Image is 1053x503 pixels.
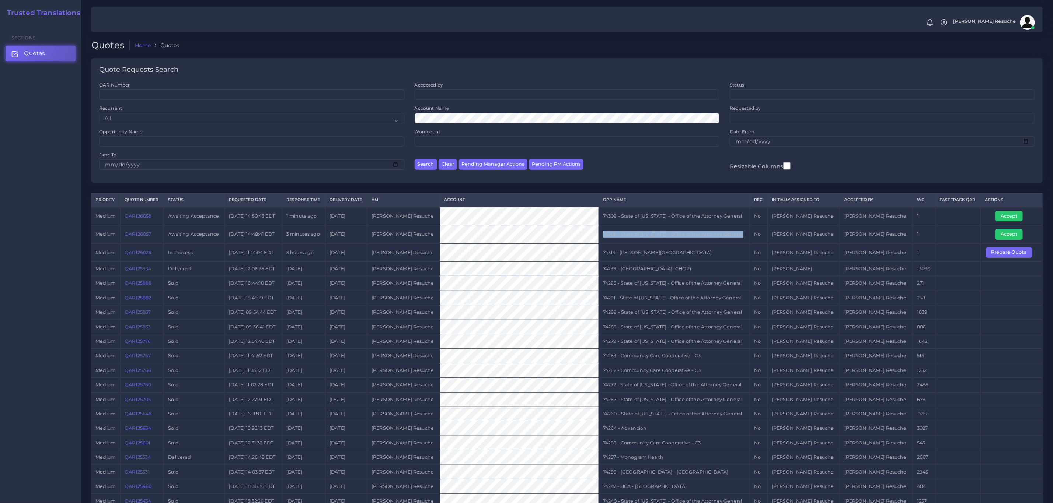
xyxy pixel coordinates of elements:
[325,392,367,407] td: [DATE]
[367,243,440,261] td: [PERSON_NAME] Resuche
[986,249,1038,255] a: Prepare Quote
[767,407,840,421] td: [PERSON_NAME] Resuche
[125,454,151,460] a: QAR125534
[282,207,325,225] td: 1 minute ago
[750,305,767,320] td: No
[367,392,440,407] td: [PERSON_NAME] Resuche
[325,334,367,348] td: [DATE]
[99,82,130,88] label: QAR Number
[913,320,935,334] td: 886
[125,295,151,300] a: QAR125882
[913,291,935,305] td: 258
[840,225,913,243] td: [PERSON_NAME] Resuche
[367,436,440,450] td: [PERSON_NAME] Resuche
[125,213,151,219] a: QAR126058
[840,392,913,407] td: [PERSON_NAME] Resuche
[750,261,767,276] td: No
[750,334,767,348] td: No
[6,46,76,61] a: Quotes
[125,483,151,489] a: QAR125460
[367,349,440,363] td: [PERSON_NAME] Resuche
[599,450,750,465] td: 74257 - Monogram Health
[225,207,282,225] td: [DATE] 14:50:43 EDT
[599,261,750,276] td: 74239 - [GEOGRAPHIC_DATA] (CHOP)
[325,450,367,465] td: [DATE]
[767,392,840,407] td: [PERSON_NAME] Resuche
[325,363,367,377] td: [DATE]
[164,243,225,261] td: In Process
[282,334,325,348] td: [DATE]
[750,421,767,436] td: No
[840,479,913,494] td: [PERSON_NAME] Resuche
[2,9,80,17] a: Trusted Translations
[367,378,440,392] td: [PERSON_NAME] Resuche
[913,392,935,407] td: 678
[282,392,325,407] td: [DATE]
[367,291,440,305] td: [PERSON_NAME] Resuche
[95,382,115,387] span: medium
[840,243,913,261] td: [PERSON_NAME] Resuche
[913,193,935,207] th: WC
[95,454,115,460] span: medium
[750,378,767,392] td: No
[767,207,840,225] td: [PERSON_NAME] Resuche
[599,193,750,207] th: Opp Name
[95,295,115,300] span: medium
[325,407,367,421] td: [DATE]
[840,407,913,421] td: [PERSON_NAME] Resuche
[325,291,367,305] td: [DATE]
[95,440,115,446] span: medium
[164,436,225,450] td: Sold
[282,305,325,320] td: [DATE]
[767,450,840,465] td: [PERSON_NAME] Resuche
[840,193,913,207] th: Accepted by
[325,305,367,320] td: [DATE]
[95,353,115,358] span: medium
[282,276,325,291] td: [DATE]
[125,469,150,475] a: QAR125531
[282,261,325,276] td: [DATE]
[225,320,282,334] td: [DATE] 09:36:41 EDT
[913,450,935,465] td: 2667
[325,436,367,450] td: [DATE]
[913,334,935,348] td: 1642
[935,193,981,207] th: Fast Track QAR
[164,378,225,392] td: Sold
[599,207,750,225] td: 74309 - State of [US_STATE] - Office of the Attorney General
[913,465,935,479] td: 2945
[95,469,115,475] span: medium
[125,324,151,330] a: QAR125833
[750,349,767,363] td: No
[459,159,527,170] button: Pending Manager Actions
[95,250,115,255] span: medium
[24,49,45,57] span: Quotes
[282,465,325,479] td: [DATE]
[325,193,367,207] th: Delivery Date
[367,479,440,494] td: [PERSON_NAME] Resuche
[164,392,225,407] td: Sold
[750,320,767,334] td: No
[164,193,225,207] th: Status
[913,436,935,450] td: 543
[767,436,840,450] td: [PERSON_NAME] Resuche
[840,320,913,334] td: [PERSON_NAME] Resuche
[282,436,325,450] td: [DATE]
[99,152,116,158] label: Date To
[913,479,935,494] td: 484
[125,250,151,255] a: QAR126028
[164,407,225,421] td: Sold
[325,349,367,363] td: [DATE]
[840,207,913,225] td: [PERSON_NAME] Resuche
[225,392,282,407] td: [DATE] 12:27:31 EDT
[1020,15,1035,30] img: avatar
[367,225,440,243] td: [PERSON_NAME] Resuche
[135,42,151,49] a: Home
[125,231,151,237] a: QAR126057
[840,334,913,348] td: [PERSON_NAME] Resuche
[981,193,1042,207] th: Actions
[325,465,367,479] td: [DATE]
[953,19,1016,24] span: [PERSON_NAME] Resuche
[125,382,151,387] a: QAR125760
[367,407,440,421] td: [PERSON_NAME] Resuche
[599,436,750,450] td: 74258 - Community Care Cooperative - C3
